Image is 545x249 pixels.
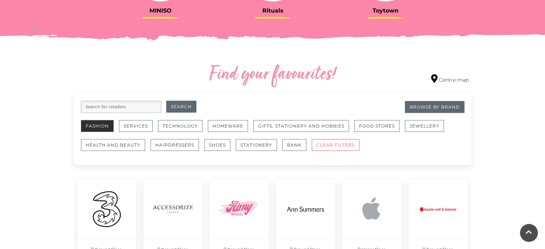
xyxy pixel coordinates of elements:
[81,120,114,132] button: Fashion
[142,63,403,86] h2: Find your favourites!
[253,120,349,132] button: Gifts, Stationery and Hobbies
[81,139,150,158] a: Health and Beauty
[312,139,365,158] a: CLEAR FILTERS
[81,120,119,139] a: Fashion
[158,120,208,139] a: Technology
[110,7,211,14] h3: MINISO
[204,139,230,151] button: Shoes
[236,139,282,158] a: Stationery
[158,120,202,132] button: Technology
[354,120,405,139] a: Food Stores
[222,7,324,14] h3: Rituals
[119,120,153,132] button: Services
[312,139,359,151] button: CLEAR FILTERS
[253,120,354,139] a: Gifts, Stationery and Hobbies
[208,120,248,132] button: Homeware
[204,139,236,158] a: Shoes
[354,120,400,132] button: Food Stores
[405,120,449,139] a: Jewellery
[236,139,277,151] button: Stationery
[81,101,161,113] input: Search for retailers
[335,7,436,14] h3: Toytown
[119,120,158,139] a: Services
[431,74,469,84] a: Centre map
[282,139,312,158] a: Bank
[150,139,199,151] button: Hairdressers
[405,120,444,132] button: Jewellery
[166,101,196,112] button: Search
[150,139,204,158] a: Hairdressers
[81,139,145,151] button: Health and Beauty
[208,120,253,139] a: Homeware
[282,139,306,151] button: Bank
[405,101,464,113] a: Browse By Brand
